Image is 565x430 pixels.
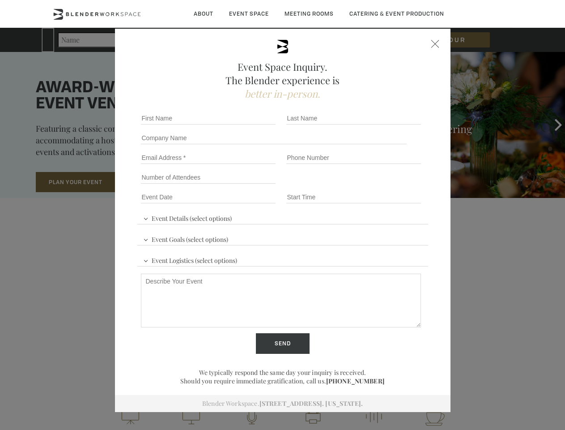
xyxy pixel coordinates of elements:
p: We typically respond the same day your inquiry is received. [137,368,428,377]
input: Number of Attendees [141,171,276,184]
input: Start Time [286,191,421,203]
span: Event Details (select options) [141,211,234,224]
p: Should you require immediate gratification, call us. [137,377,428,385]
span: Event Logistics (select options) [141,253,239,266]
span: better in-person. [245,87,320,100]
span: Event Goals (select options) [141,232,230,245]
a: [STREET_ADDRESS]. [US_STATE]. [259,399,363,408]
input: Phone Number [286,151,421,164]
input: First Name [141,112,276,125]
h2: Event Space Inquiry. The Blender experience is [137,60,428,100]
div: Blender Workspace. [115,395,450,412]
input: Event Date [141,191,276,203]
input: Company Name [141,132,407,144]
a: [PHONE_NUMBER] [326,377,385,385]
input: Last Name [286,112,421,125]
input: Send [256,333,310,354]
input: Email Address * [141,151,276,164]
